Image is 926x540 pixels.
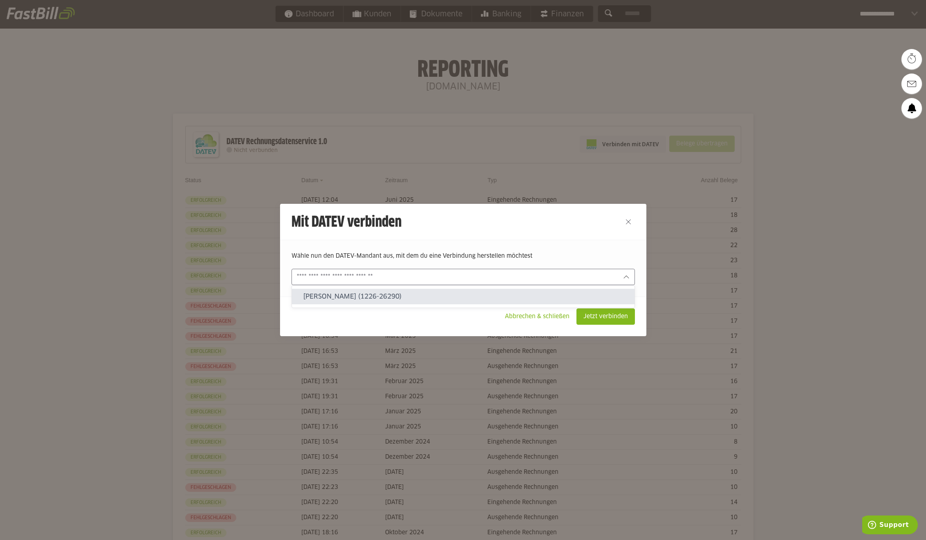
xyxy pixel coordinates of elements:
iframe: Öffnet ein Widget, in dem Sie weitere Informationen finden [862,515,918,536]
p: Wähle nun den DATEV-Mandant aus, mit dem du eine Verbindung herstellen möchtest [291,252,635,261]
sl-button: Jetzt verbinden [576,308,635,325]
sl-option: [PERSON_NAME] (1226-26290) [292,289,635,304]
sl-button: Abbrechen & schließen [498,308,576,325]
